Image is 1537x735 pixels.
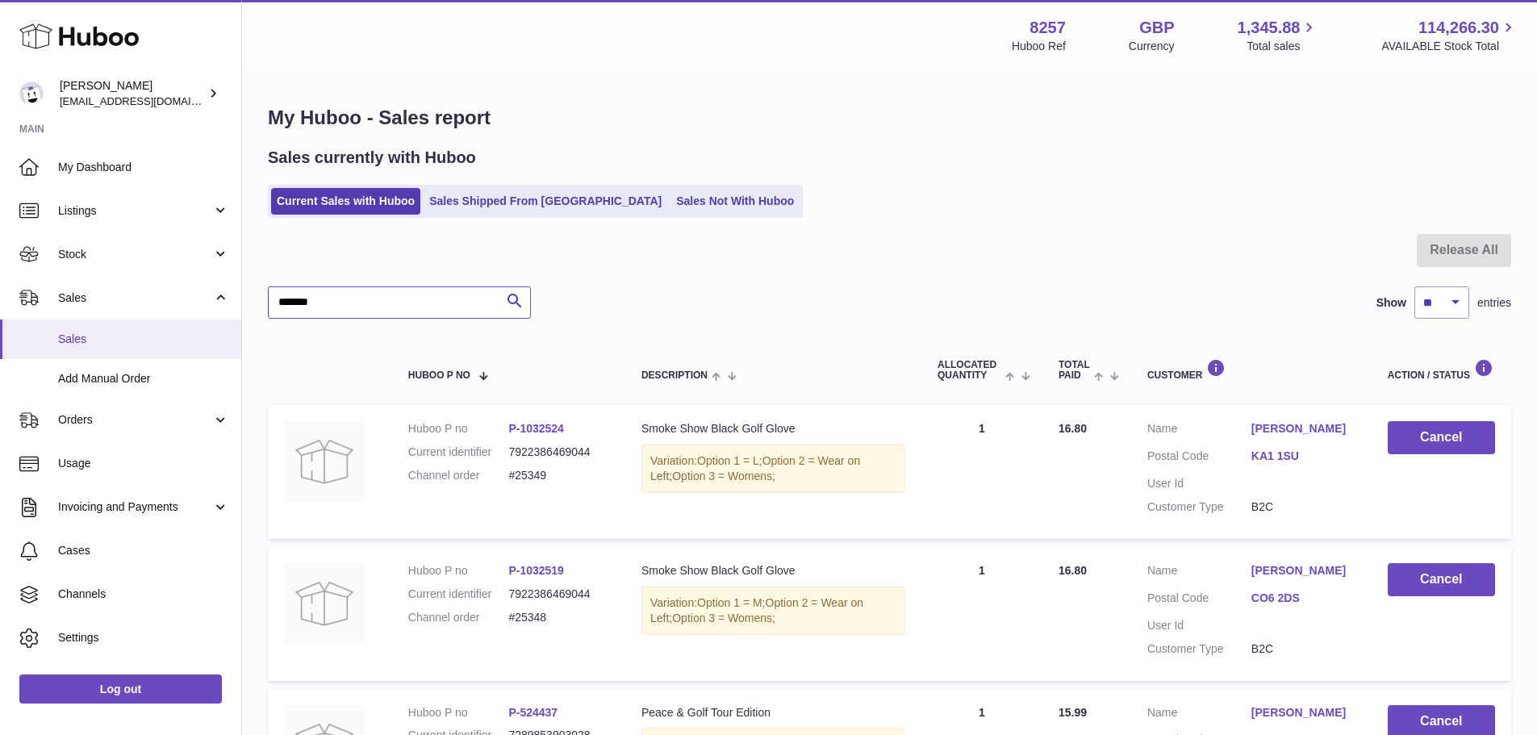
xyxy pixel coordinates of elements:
[1251,421,1355,436] a: [PERSON_NAME]
[1251,705,1355,720] a: [PERSON_NAME]
[1059,360,1090,381] span: Total paid
[641,587,905,635] div: Variation:
[1251,563,1355,578] a: [PERSON_NAME]
[697,454,762,467] span: Option 1 = L;
[408,445,509,460] dt: Current identifier
[58,412,212,428] span: Orders
[1388,359,1495,381] div: Action / Status
[508,468,609,483] dd: #25349
[58,456,229,471] span: Usage
[641,445,905,493] div: Variation:
[1129,39,1175,54] div: Currency
[1238,17,1319,54] a: 1,345.88 Total sales
[58,543,229,558] span: Cases
[641,705,905,720] div: Peace & Golf Tour Edition
[60,78,205,109] div: [PERSON_NAME]
[268,147,476,169] h2: Sales currently with Huboo
[58,371,229,386] span: Add Manual Order
[58,630,229,645] span: Settings
[1251,591,1355,606] a: CO6 2DS
[672,612,775,624] span: Option 3 = Womens;
[1012,39,1066,54] div: Huboo Ref
[921,405,1042,539] td: 1
[1251,499,1355,515] dd: B2C
[1139,17,1174,39] strong: GBP
[284,563,365,644] img: no-photo.jpg
[1477,295,1511,311] span: entries
[1147,641,1251,657] dt: Customer Type
[60,94,237,107] span: [EMAIL_ADDRESS][DOMAIN_NAME]
[1381,17,1518,54] a: 114,266.30 AVAILABLE Stock Total
[1147,499,1251,515] dt: Customer Type
[641,421,905,436] div: Smoke Show Black Golf Glove
[58,332,229,347] span: Sales
[1247,39,1318,54] span: Total sales
[58,290,212,306] span: Sales
[271,188,420,215] a: Current Sales with Huboo
[672,470,775,482] span: Option 3 = Womens;
[1059,422,1087,435] span: 16.80
[268,105,1511,131] h1: My Huboo - Sales report
[1251,641,1355,657] dd: B2C
[408,563,509,578] dt: Huboo P no
[1388,563,1495,596] button: Cancel
[670,188,800,215] a: Sales Not With Huboo
[1147,705,1251,725] dt: Name
[508,587,609,602] dd: 7922386469044
[284,421,365,502] img: no-photo.jpg
[1147,618,1251,633] dt: User Id
[1418,17,1499,39] span: 114,266.30
[58,160,229,175] span: My Dashboard
[508,422,564,435] a: P-1032524
[408,587,509,602] dt: Current identifier
[19,674,222,704] a: Log out
[1147,591,1251,610] dt: Postal Code
[641,370,708,381] span: Description
[697,596,765,609] span: Option 1 = M;
[1147,449,1251,468] dt: Postal Code
[1147,476,1251,491] dt: User Id
[508,610,609,625] dd: #25348
[408,421,509,436] dt: Huboo P no
[1147,563,1251,583] dt: Name
[1030,17,1066,39] strong: 8257
[58,247,212,262] span: Stock
[408,468,509,483] dt: Channel order
[508,445,609,460] dd: 7922386469044
[1147,421,1251,441] dt: Name
[641,563,905,578] div: Smoke Show Black Golf Glove
[508,564,564,577] a: P-1032519
[1388,421,1495,454] button: Cancel
[19,81,44,106] img: internalAdmin-8257@internal.huboo.com
[650,596,863,624] span: Option 2 = Wear on Left;
[408,705,509,720] dt: Huboo P no
[1147,359,1355,381] div: Customer
[58,587,229,602] span: Channels
[938,360,1001,381] span: ALLOCATED Quantity
[408,370,470,381] span: Huboo P no
[508,706,558,719] a: P-524437
[58,203,212,219] span: Listings
[58,499,212,515] span: Invoicing and Payments
[408,610,509,625] dt: Channel order
[1251,449,1355,464] a: KA1 1SU
[1059,706,1087,719] span: 15.99
[1059,564,1087,577] span: 16.80
[1381,39,1518,54] span: AVAILABLE Stock Total
[1376,295,1406,311] label: Show
[1238,17,1301,39] span: 1,345.88
[424,188,667,215] a: Sales Shipped From [GEOGRAPHIC_DATA]
[921,547,1042,681] td: 1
